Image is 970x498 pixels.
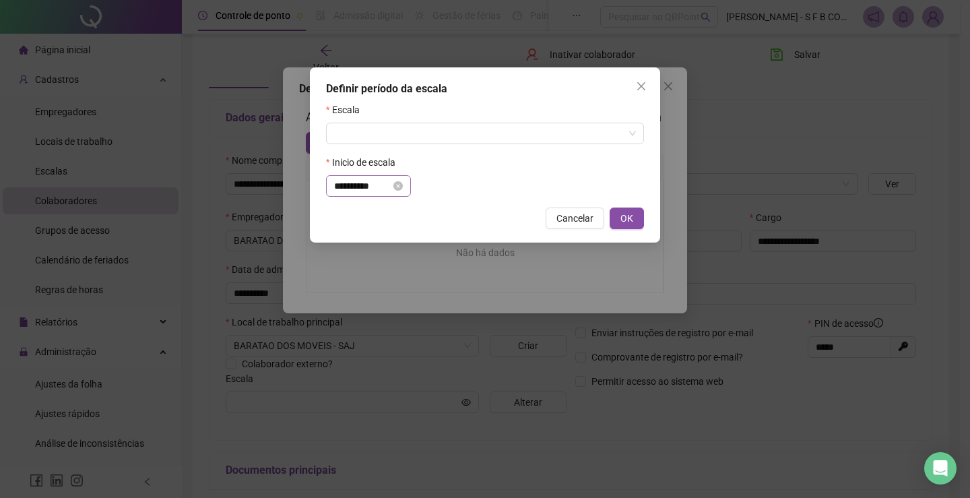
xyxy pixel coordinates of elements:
[326,155,404,170] label: Inicio de escala
[636,81,647,92] span: close
[610,208,644,229] button: OK
[393,181,403,191] span: close-circle
[620,211,633,226] span: OK
[630,75,652,97] button: Close
[546,208,604,229] button: Cancelar
[326,81,644,97] div: Definir período da escala
[326,102,368,117] label: Escala
[924,452,957,485] div: Open Intercom Messenger
[556,211,593,226] span: Cancelar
